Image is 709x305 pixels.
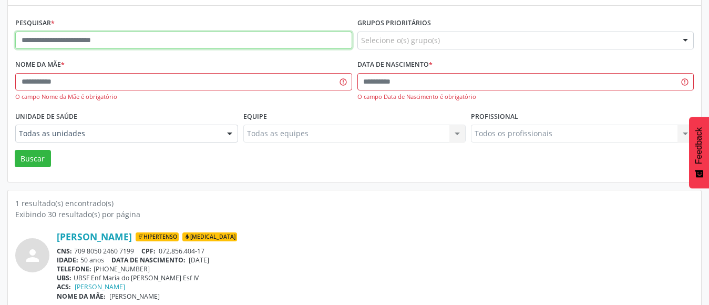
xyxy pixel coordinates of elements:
i: person [23,246,42,265]
label: Data de nascimento [357,57,433,73]
span: [PERSON_NAME] [109,292,160,301]
span: Selecione o(s) grupo(s) [361,35,440,46]
span: ACS: [57,282,71,291]
span: Feedback [694,127,704,164]
div: 50 anos [57,256,694,265]
label: Equipe [243,108,267,125]
button: Buscar [15,150,51,168]
label: Pesquisar [15,15,55,32]
div: O campo Nome da Mãe é obrigatório [15,93,352,101]
a: [PERSON_NAME] [57,231,132,242]
span: UBS: [57,273,71,282]
span: TELEFONE: [57,265,91,273]
div: 1 resultado(s) encontrado(s) [15,198,694,209]
span: Hipertenso [136,232,179,242]
span: Todas as unidades [19,128,217,139]
span: 072.856.404-17 [159,247,204,256]
div: 709 8050 2460 7199 [57,247,694,256]
label: Profissional [471,108,518,125]
span: DATA DE NASCIMENTO: [111,256,186,265]
span: IDADE: [57,256,78,265]
label: Grupos prioritários [357,15,431,32]
button: Feedback - Mostrar pesquisa [689,117,709,188]
span: [MEDICAL_DATA] [182,232,237,242]
div: Exibindo 30 resultado(s) por página [15,209,694,220]
div: [PHONE_NUMBER] [57,265,694,273]
label: Nome da mãe [15,57,65,73]
span: CPF: [141,247,156,256]
span: NOME DA MÃE: [57,292,106,301]
span: [DATE] [189,256,209,265]
a: [PERSON_NAME] [75,282,125,291]
label: Unidade de saúde [15,108,77,125]
div: UBSF Enf Maria do [PERSON_NAME] Esf IV [57,273,694,282]
span: CNS: [57,247,72,256]
div: O campo Data de Nascimento é obrigatório [357,93,694,101]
